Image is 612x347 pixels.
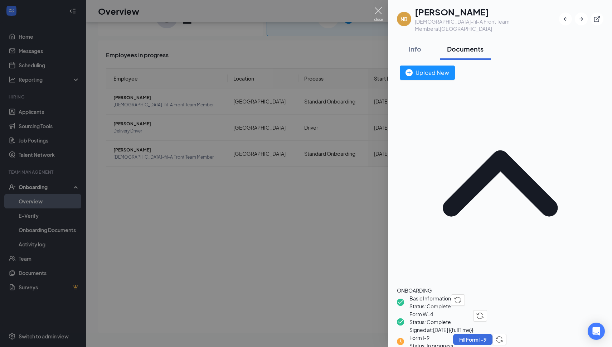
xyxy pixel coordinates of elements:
span: Signed at: [DATE] {{fullTime}} [409,326,473,334]
div: Info [404,44,426,53]
svg: ChevronUp [397,80,603,286]
div: Documents [447,44,484,53]
h1: [PERSON_NAME] [415,6,559,18]
div: Upload New [405,68,449,77]
span: Basic Information [409,294,451,302]
div: Open Intercom Messenger [588,323,605,340]
button: Fill Form I-9 [453,334,492,345]
svg: ExternalLink [593,15,601,23]
button: Upload New [400,66,455,80]
span: Form I-9 [409,334,453,342]
div: NB [400,15,408,23]
button: ArrowLeftNew [559,13,572,25]
button: ArrowRight [575,13,588,25]
svg: ArrowRight [578,15,585,23]
span: Status: Complete [409,318,473,326]
div: ONBOARDING [397,286,603,294]
span: Form W-4 [409,310,473,318]
span: Status: Complete [409,302,451,310]
button: ExternalLink [591,13,603,25]
svg: ArrowLeftNew [562,15,569,23]
div: [DEMOGRAPHIC_DATA]-fil-A Front Team Member at [GEOGRAPHIC_DATA] [415,18,559,32]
